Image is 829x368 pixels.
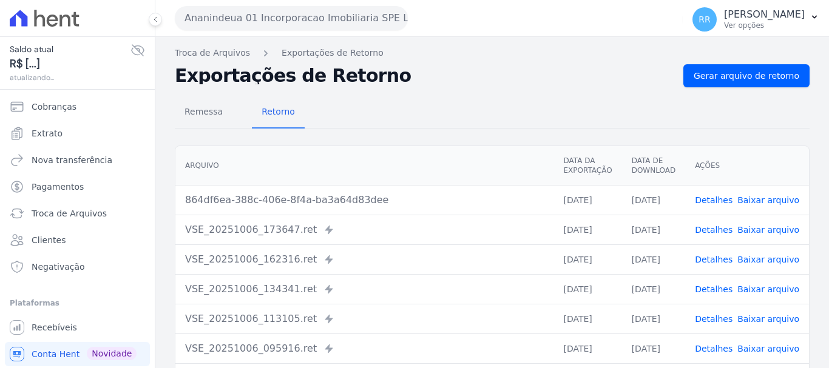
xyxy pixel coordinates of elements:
[685,146,809,186] th: Ações
[32,154,112,166] span: Nova transferência
[5,121,150,146] a: Extrato
[622,274,685,304] td: [DATE]
[185,222,544,237] div: VSE_20251006_173647.ret
[175,97,232,129] a: Remessa
[175,67,674,84] h2: Exportações de Retorno
[5,175,150,199] a: Pagamentos
[737,225,799,235] a: Baixar arquivo
[737,344,799,353] a: Baixar arquivo
[683,2,829,36] button: RR [PERSON_NAME] Ver opções
[622,146,685,186] th: Data de Download
[5,315,150,340] a: Recebíveis
[553,146,621,186] th: Data da Exportação
[695,284,733,294] a: Detalhes
[10,43,130,56] span: Saldo atual
[175,6,408,30] button: Ananindeua 01 Incorporacao Imobiliaria SPE LTDA
[5,148,150,172] a: Nova transferência
[32,181,84,193] span: Pagamentos
[252,97,305,129] a: Retorno
[5,255,150,279] a: Negativação
[32,127,63,139] span: Extrato
[622,304,685,333] td: [DATE]
[32,321,77,333] span: Recebíveis
[32,261,85,273] span: Negativação
[10,56,130,72] span: R$ [...]
[87,347,137,360] span: Novidade
[32,101,76,113] span: Cobranças
[175,146,553,186] th: Arquivo
[175,47,810,59] nav: Breadcrumb
[10,296,145,310] div: Plataformas
[175,47,250,59] a: Troca de Arquivos
[5,201,150,226] a: Troca de Arquivos
[622,333,685,363] td: [DATE]
[282,47,384,59] a: Exportações de Retorno
[5,228,150,252] a: Clientes
[185,312,544,326] div: VSE_20251006_113105.ret
[32,234,66,246] span: Clientes
[185,193,544,207] div: 864df6ea-388c-406e-8f4a-ba3a64d83dee
[699,15,710,24] span: RR
[695,195,733,205] a: Detalhes
[177,99,230,124] span: Remessa
[737,255,799,264] a: Baixar arquivo
[695,314,733,324] a: Detalhes
[695,344,733,353] a: Detalhes
[5,342,150,366] a: Conta Hent Novidade
[724,21,805,30] p: Ver opções
[185,282,544,296] div: VSE_20251006_134341.ret
[553,185,621,215] td: [DATE]
[724,8,805,21] p: [PERSON_NAME]
[695,225,733,235] a: Detalhes
[694,70,799,82] span: Gerar arquivo de retorno
[553,333,621,363] td: [DATE]
[10,72,130,83] span: atualizando...
[185,252,544,267] div: VSE_20251006_162316.ret
[5,95,150,119] a: Cobranças
[553,274,621,304] td: [DATE]
[683,64,810,87] a: Gerar arquivo de retorno
[254,99,302,124] span: Retorno
[553,215,621,244] td: [DATE]
[622,185,685,215] td: [DATE]
[737,314,799,324] a: Baixar arquivo
[622,215,685,244] td: [DATE]
[737,284,799,294] a: Baixar arquivo
[32,207,107,219] span: Troca de Arquivos
[622,244,685,274] td: [DATE]
[737,195,799,205] a: Baixar arquivo
[695,255,733,264] a: Detalhes
[553,304,621,333] td: [DATE]
[553,244,621,274] td: [DATE]
[185,341,544,356] div: VSE_20251006_095916.ret
[32,348,80,360] span: Conta Hent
